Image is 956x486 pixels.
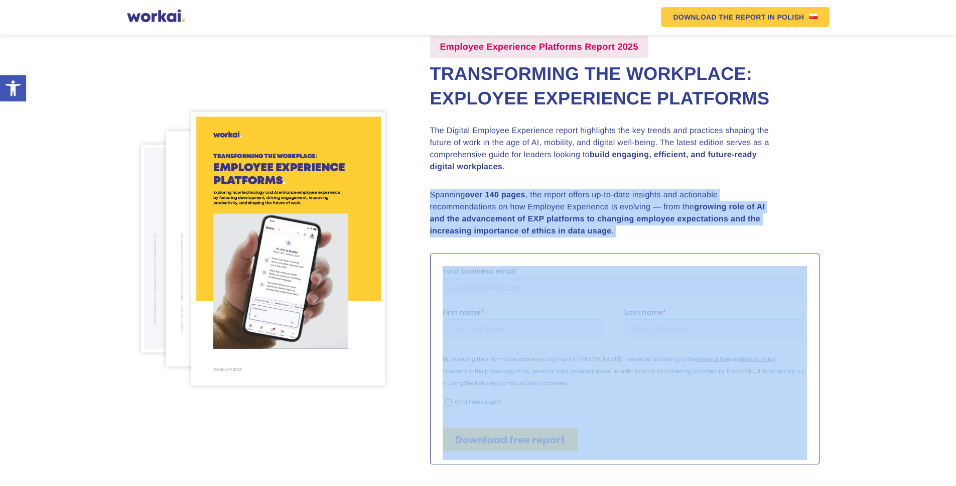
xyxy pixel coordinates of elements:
img: DEX-2024-str-30.png [141,145,288,352]
p: Spanning , the report offers up-to-date insights and actionable recommendations on how Employee E... [430,189,781,237]
img: DEX-2024-v2.2.png [191,112,384,386]
a: DOWNLOAD THE REPORTIN POLISHPolish flag [661,7,829,27]
img: Polish flag [809,14,817,19]
strong: over 140 pages [465,191,525,199]
iframe: Form 0 [443,266,807,460]
p: The Digital Employee Experience report highlights the key trends and practices shaping the future... [430,125,781,173]
strong: growing role of AI and the advancement of EXP platforms to changing employee expectations and the... [430,203,765,235]
strong: build engaging, efficient, and future-ready digital workplaces [430,151,757,171]
h2: Transforming the Workplace: Exployee Experience Platforms [430,62,820,110]
em: DOWNLOAD THE REPORT [673,14,765,21]
img: DEX-2024-str-8.png [166,131,332,367]
label: Employee Experience Platforms Report 2025 [430,36,648,58]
